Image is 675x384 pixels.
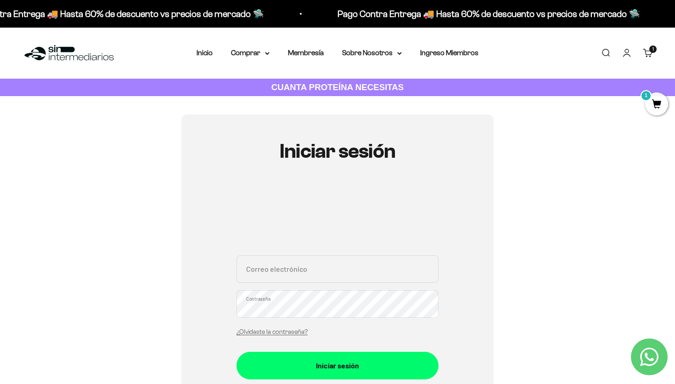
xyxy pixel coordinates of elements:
a: Ingreso Miembros [420,49,478,57]
mark: 1 [641,90,652,101]
a: Membresía [288,49,324,57]
h1: Iniciar sesión [236,140,439,162]
p: Pago Contra Entrega 🚚 Hasta 60% de descuento vs precios de mercado 🛸 [332,6,635,21]
div: Iniciar sesión [255,360,420,372]
summary: Comprar [231,47,270,59]
span: 1 [652,47,654,52]
strong: CUANTA PROTEÍNA NECESITAS [271,82,404,92]
a: ¿Olvidaste la contraseña? [236,328,308,335]
a: Inicio [197,49,213,57]
summary: Sobre Nosotros [342,47,402,59]
iframe: Social Login Buttons [236,189,439,244]
a: 1 [645,100,668,110]
button: Iniciar sesión [236,352,439,379]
